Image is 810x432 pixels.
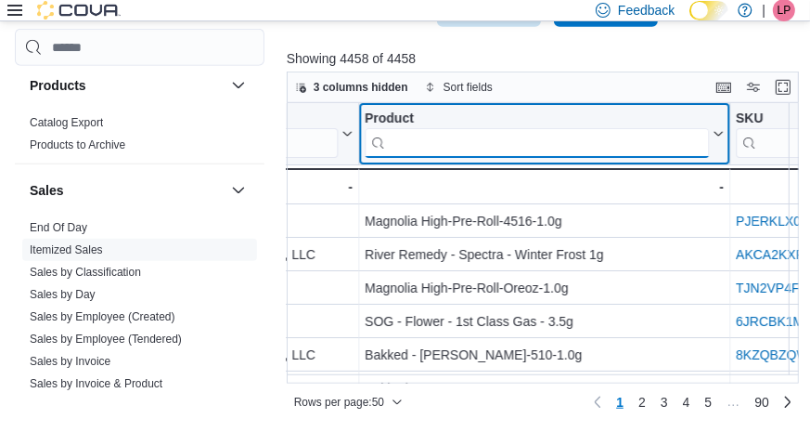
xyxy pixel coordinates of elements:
[736,347,809,362] a: 8KZQBZQW
[30,287,96,302] span: Sales by Day
[143,243,352,266] div: River Wellness Holdings, LLC
[609,387,777,417] ul: Pagination for preceding grid
[777,391,799,413] a: Next page
[736,214,801,229] a: PJERKLX0
[365,277,724,299] div: Magnolia High-Pre-Roll-Oreoz-1.0g
[586,391,609,413] button: Previous page
[30,332,182,347] span: Sales by Employee (Tendered)
[30,76,86,95] h3: Products
[30,242,103,257] span: Itemized Sales
[365,111,709,158] div: Product
[418,76,500,98] button: Sort fields
[661,393,668,412] span: 3
[616,393,624,412] span: 1
[294,395,384,410] span: Rows per page : 50
[365,176,724,198] div: -
[365,310,724,333] div: SOG - Flower - 1st Class Gas - 3.5g
[365,243,724,266] div: River Remedy - Spectra - Winter Frost 1g
[754,393,769,412] span: 90
[719,394,747,416] li: Skipping pages 6 to 89
[705,393,713,412] span: 5
[227,74,250,97] button: Products
[30,333,182,346] a: Sales by Employee (Tendered)
[30,115,103,130] span: Catalog Export
[30,376,162,391] span: Sales by Invoice & Product
[30,288,96,301] a: Sales by Day
[227,179,250,202] button: Sales
[365,344,724,366] div: Bakked - [PERSON_NAME]-510-1.0g
[365,210,724,232] div: Magnolia High-Pre-Roll-4516-1.0g
[631,387,653,417] a: Page 2 of 90
[143,344,352,366] div: River Wellness Holdings, LLC
[736,314,804,329] a: 6JRCBK1M
[30,243,103,256] a: Itemized Sales
[30,377,162,390] a: Sales by Invoice & Product
[586,387,799,417] nav: Pagination for preceding grid
[287,391,410,413] button: Rows per page:50
[30,116,103,129] a: Catalog Export
[30,181,64,200] h3: Sales
[689,1,728,20] input: Dark Mode
[288,76,416,98] button: 3 columns hidden
[314,80,408,95] span: 3 columns hidden
[30,355,110,368] a: Sales by Invoice
[30,181,224,200] button: Sales
[444,80,493,95] span: Sort fields
[742,76,765,98] button: Display options
[683,393,690,412] span: 4
[365,111,709,128] div: Product
[30,265,141,280] span: Sales by Classification
[30,220,87,235] span: End Of Day
[736,281,799,295] a: TJN2VP4F
[30,309,175,324] span: Sales by Employee (Created)
[15,111,264,164] div: Products
[653,387,675,417] a: Page 3 of 90
[143,210,352,232] div: Magnolia High Growers
[713,76,735,98] button: Keyboard shortcuts
[638,393,646,412] span: 2
[143,310,352,333] div: SOG
[30,76,224,95] button: Products
[747,387,777,417] a: Page 90 of 90
[736,381,809,396] a: XC8X1WMA
[37,1,121,20] img: Cova
[772,76,794,98] button: Enter fullscreen
[143,176,352,198] div: -
[609,387,631,417] button: Page 1 of 90
[143,377,352,399] div: River Wellness Holdings, LLC
[287,49,804,68] p: Showing 4458 of 4458
[675,387,698,417] a: Page 4 of 90
[30,137,125,152] span: Products to Archive
[30,266,141,279] a: Sales by Classification
[143,111,337,158] div: Supplier
[736,247,804,262] a: AKCA2KXF
[618,1,675,20] span: Feedback
[143,277,352,299] div: Magnolia High Growers
[30,221,87,234] a: End Of Day
[30,354,110,369] span: Sales by Invoice
[30,310,175,323] a: Sales by Employee (Created)
[365,377,724,399] div: Bakked - Cart - ACDC 1g
[143,111,337,128] div: Supplier
[30,138,125,151] a: Products to Archive
[365,111,724,158] button: Product
[698,387,720,417] a: Page 5 of 90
